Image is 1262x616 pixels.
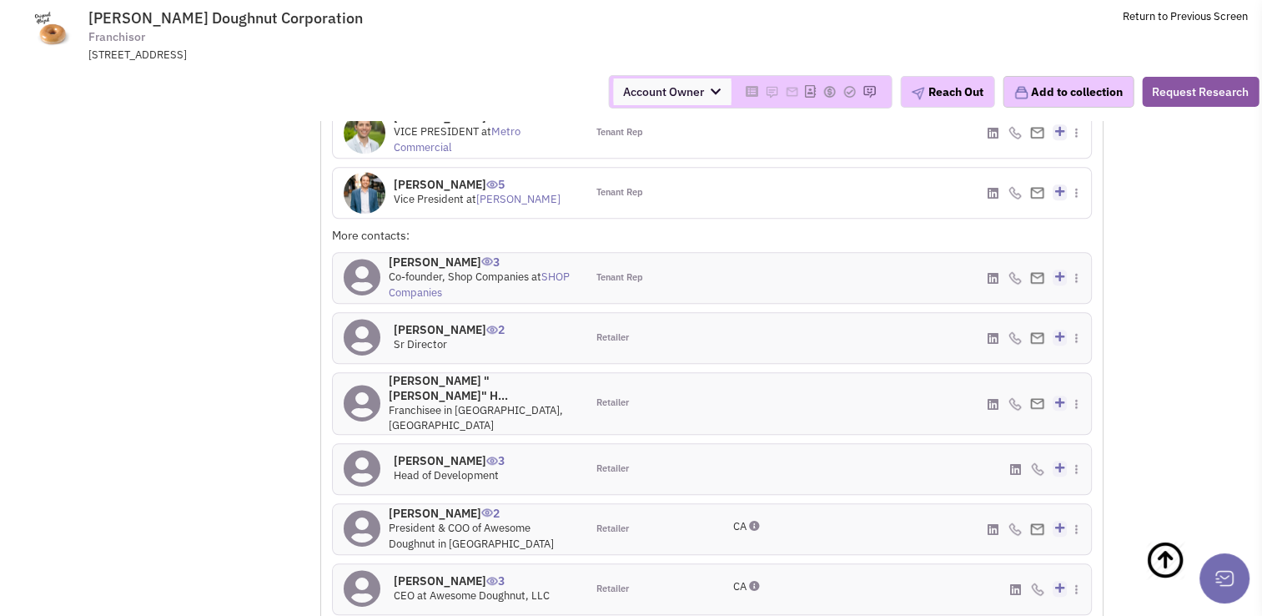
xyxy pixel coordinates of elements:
span: CA [733,519,747,533]
span: 5 [486,164,505,192]
a: [PERSON_NAME] [476,192,561,206]
img: icon-UserInteraction.png [486,457,498,465]
span: 3 [486,561,505,588]
img: 6QT14uKYk0ilIRx51EsvFw.jpg [14,10,91,52]
h4: [PERSON_NAME] [389,255,575,270]
img: Please add to your accounts [862,85,876,98]
span: Retailer [596,462,628,476]
button: Add to collection [1003,76,1134,108]
img: Please add to your accounts [842,85,856,98]
h4: [PERSON_NAME] [394,453,505,468]
img: plane.png [911,87,924,100]
img: icon-phone.png [1031,583,1044,596]
img: icon-UserInteraction.png [486,326,498,334]
span: CEO at Awesome Doughnut, LLC [394,588,550,603]
span: 2 [481,493,500,521]
img: icon-UserInteraction.png [486,577,498,585]
span: Head of Development [394,468,499,482]
span: Sr Director [394,337,447,351]
img: icon-UserInteraction.png [481,257,493,265]
span: 2 [486,310,505,337]
span: Account Owner [613,78,731,105]
span: at [394,124,520,154]
h4: [PERSON_NAME] [394,177,561,192]
span: VICE PRESIDENT [394,124,479,139]
span: Retailer [596,396,628,410]
img: icon-phone.png [1008,271,1022,285]
span: Retailer [596,331,628,345]
img: icon-UserInteraction.png [481,508,493,517]
img: icon-phone.png [1008,331,1022,345]
img: icon-phone.png [1008,126,1022,139]
img: Email%20Icon.png [1030,332,1044,343]
img: icon-phone.png [1008,186,1022,199]
span: President & COO of Awesome Doughnut in [GEOGRAPHIC_DATA] [389,521,554,551]
span: Franchisor [88,28,145,46]
a: SHOP Companies [389,270,570,300]
div: [STREET_ADDRESS] [88,48,524,63]
img: icon-phone.png [1031,462,1044,476]
span: Vice President [394,192,464,206]
button: Request Research [1142,77,1259,107]
span: Retailer [596,583,628,596]
img: Please add to your accounts [822,85,836,98]
button: Reach Out [900,76,994,108]
h4: [PERSON_NAME] [389,506,575,521]
img: 56js5bNhwE28lTfuA-52TA.jpg [344,112,385,154]
span: at [466,192,561,206]
span: CA [733,579,747,593]
span: Co-founder, Shop Companies [389,270,529,284]
img: Please add to your accounts [765,85,778,98]
span: Retailer [596,523,628,536]
div: More contacts: [332,227,586,244]
span: [PERSON_NAME] Doughnut Corporation [88,8,363,28]
img: icon-UserInteraction.png [486,180,498,189]
img: Email%20Icon.png [1030,523,1044,534]
img: Email%20Icon.png [1030,127,1044,138]
span: Tenant Rep [596,186,642,199]
img: Email%20Icon.png [1030,272,1044,283]
img: Email%20Icon.png [1030,398,1044,409]
a: Return to Previous Screen [1123,9,1248,23]
span: Tenant Rep [596,271,642,285]
img: icon-phone.png [1008,523,1022,536]
h4: [PERSON_NAME] [394,573,550,588]
img: gPV3KdRGME2DL52TLKSHpw.jpg [344,172,385,214]
a: Metro Commercial [394,124,520,154]
span: 3 [481,242,500,270]
span: 3 [486,441,505,468]
span: at [389,270,570,300]
img: Email%20Icon.png [1030,187,1044,198]
img: icon-phone.png [1008,397,1022,411]
h4: [PERSON_NAME] "[PERSON_NAME]" H... [389,373,575,403]
img: Please add to your accounts [785,85,798,98]
span: Tenant Rep [596,126,642,139]
h4: [PERSON_NAME] [394,322,505,337]
img: icon-collection-lavender.png [1013,85,1028,100]
span: Franchisee in [GEOGRAPHIC_DATA], [GEOGRAPHIC_DATA] [389,403,563,433]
